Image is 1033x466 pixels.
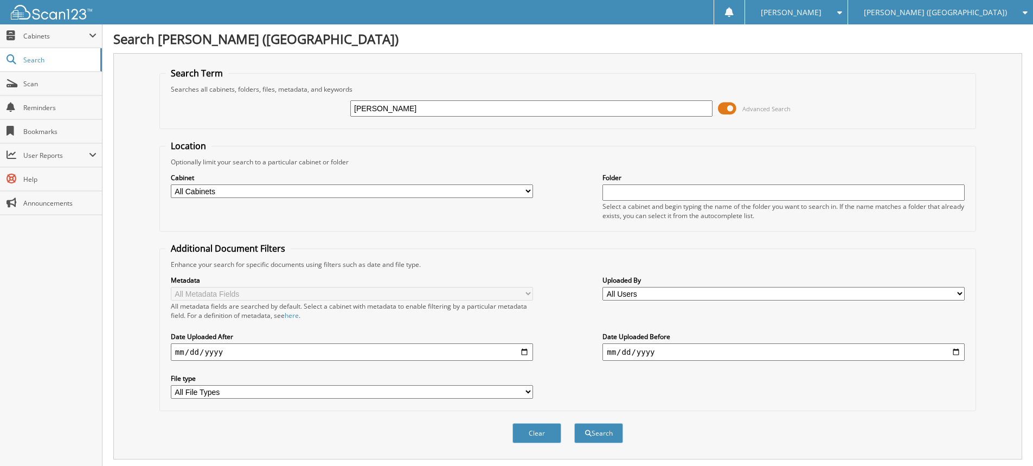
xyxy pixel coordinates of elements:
legend: Location [165,140,211,152]
span: [PERSON_NAME] ([GEOGRAPHIC_DATA]) [864,9,1007,16]
img: scan123-logo-white.svg [11,5,92,20]
span: Help [23,175,97,184]
legend: Search Term [165,67,228,79]
div: Enhance your search for specific documents using filters such as date and file type. [165,260,970,269]
h1: Search [PERSON_NAME] ([GEOGRAPHIC_DATA]) [113,30,1022,48]
span: Search [23,55,95,65]
label: Metadata [171,276,533,285]
span: Reminders [23,103,97,112]
span: Scan [23,79,97,88]
input: end [602,343,965,361]
input: start [171,343,533,361]
div: Select a cabinet and begin typing the name of the folder you want to search in. If the name match... [602,202,965,220]
span: Announcements [23,199,97,208]
span: [PERSON_NAME] [761,9,822,16]
span: Bookmarks [23,127,97,136]
div: Optionally limit your search to a particular cabinet or folder [165,157,970,167]
label: Cabinet [171,173,533,182]
a: here [285,311,299,320]
legend: Additional Document Filters [165,242,291,254]
button: Clear [512,423,561,443]
label: Date Uploaded Before [602,332,965,341]
label: Folder [602,173,965,182]
span: Cabinets [23,31,89,41]
button: Search [574,423,623,443]
label: Uploaded By [602,276,965,285]
span: User Reports [23,151,89,160]
div: All metadata fields are searched by default. Select a cabinet with metadata to enable filtering b... [171,302,533,320]
span: Advanced Search [742,105,791,113]
div: Searches all cabinets, folders, files, metadata, and keywords [165,85,970,94]
label: File type [171,374,533,383]
label: Date Uploaded After [171,332,533,341]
